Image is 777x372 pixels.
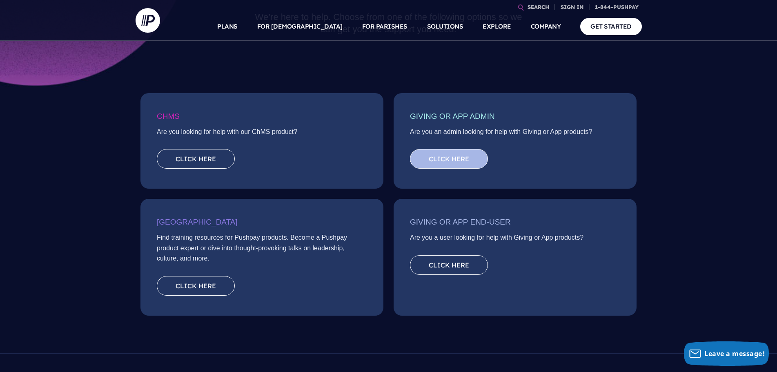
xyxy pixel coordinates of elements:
button: Leave a message! [684,341,769,366]
h3: Giving or App End-User [410,215,620,232]
a: FOR [DEMOGRAPHIC_DATA] [257,12,343,41]
a: FOR PARISHES [362,12,407,41]
p: Are you a user looking for help with Giving or App products? [410,232,620,247]
p: Are you an admin looking for help with Giving or App products? [410,127,620,141]
a: GET STARTED [580,18,642,35]
a: Click here [157,276,235,296]
span: Leave a message! [704,349,765,358]
a: Click here [410,149,488,169]
p: Are you looking for help with our ChMS product? [157,127,367,141]
p: Find training resources for Pushpay products. Become a Pushpay product expert or dive into though... [157,232,367,268]
a: PLANS [217,12,238,41]
span: [GEOGRAPHIC_DATA] [157,218,238,226]
a: COMPANY [531,12,561,41]
h3: ChMS [157,109,367,127]
a: EXPLORE [483,12,511,41]
h3: Giving or App Admin [410,109,620,127]
a: Click here [410,255,488,275]
a: Click here [157,149,235,169]
a: SOLUTIONS [427,12,463,41]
